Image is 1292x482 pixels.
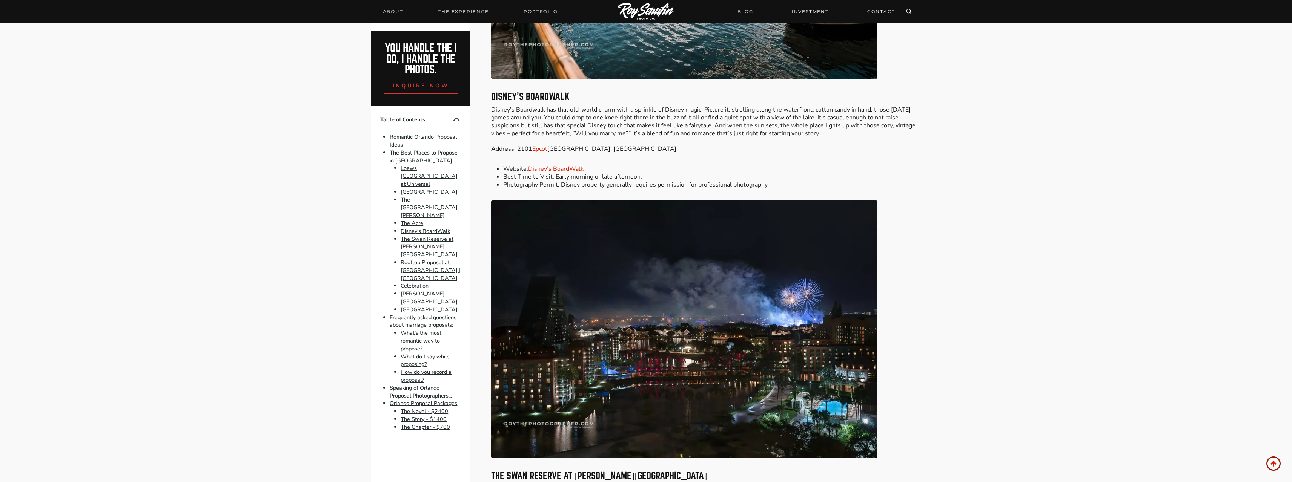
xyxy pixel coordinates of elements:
a: Disney's BoardWalk [401,227,450,235]
a: Loews [GEOGRAPHIC_DATA] at Universal [401,165,458,188]
a: Disney’s BoardWalk [528,165,584,173]
p: Disney’s Boardwalk has that old-world charm with a sprinkle of Disney magic. Picture it: strollin... [491,106,920,153]
a: Romantic Orlando Proposal Ideas [390,133,457,148]
a: Orlando Proposal Packages [390,400,457,407]
li: Best Time to Visit: Early morning or late afternoon. [503,173,920,181]
span: inquire now [393,82,449,89]
a: How do you record a proposal? [401,368,452,384]
a: The Best Places to Propose in [GEOGRAPHIC_DATA] [390,149,458,164]
h3: Disney’s BoardWalk [491,92,920,101]
a: Scroll to top [1266,456,1281,471]
a: [GEOGRAPHIC_DATA] [401,188,458,196]
a: The Novel - $2400 [401,407,448,415]
a: The Chapter - $700 [401,423,450,431]
a: BLOG [733,5,758,18]
a: inquire now [384,75,458,94]
span: Table of Contents [380,116,452,124]
a: [GEOGRAPHIC_DATA] [401,306,458,313]
a: What's the most romantic way to propose? [401,329,441,352]
a: Portfolio [519,6,562,17]
nav: Secondary Navigation [733,5,900,18]
li: Website: [503,165,920,173]
a: The Story - $1400 [401,415,447,423]
a: CONTACT [863,5,900,18]
a: Epcot [532,145,547,153]
li: Photography Permit: Disney property generally requires permission for professional photography. [503,181,920,189]
h3: The Swan Reserve at [PERSON_NAME][GEOGRAPHIC_DATA] [491,471,920,480]
a: [PERSON_NAME][GEOGRAPHIC_DATA] [401,290,458,305]
a: Speaking of Orlando Proposal Photographers... [390,384,452,399]
button: View Search Form [903,6,914,17]
a: What do I say while proposing? [401,353,450,368]
a: Frequently asked questions about marriage proposals: [390,314,456,329]
a: The Swan Reserve at [PERSON_NAME][GEOGRAPHIC_DATA] [401,235,458,259]
a: The [GEOGRAPHIC_DATA][PERSON_NAME] [401,196,458,219]
a: Rooftop Proposal at [GEOGRAPHIC_DATA] | [GEOGRAPHIC_DATA] [401,259,461,282]
a: The Acre [401,219,423,227]
nav: Table of Contents [371,106,470,440]
a: Celebration [401,282,429,290]
a: INVESTMENT [787,5,833,18]
a: THE EXPERIENCE [433,6,493,17]
a: About [378,6,408,17]
img: Logo of Roy Serafin Photo Co., featuring stylized text in white on a light background, representi... [618,3,674,21]
button: Collapse Table of Contents [452,115,461,124]
nav: Primary Navigation [378,6,562,17]
h2: You handle the i do, I handle the photos. [379,43,462,75]
img: 6 Incredible ORlando Proposal Ideas 5 [491,200,877,458]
